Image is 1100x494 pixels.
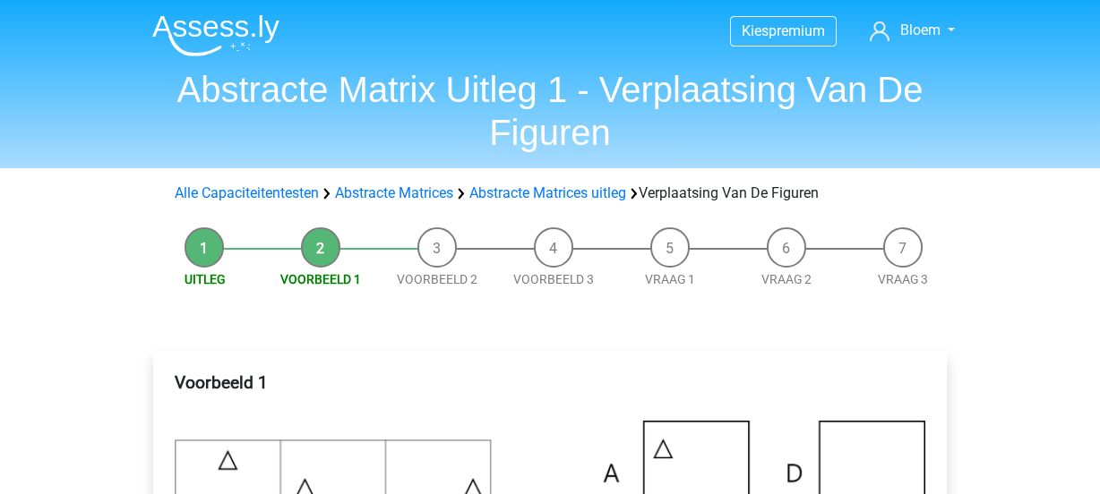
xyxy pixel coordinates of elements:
h1: Abstracte Matrix Uitleg 1 - Verplaatsing Van De Figuren [138,68,962,154]
a: Vraag 1 [645,272,695,286]
span: Bloem [900,21,941,38]
span: premium [769,22,825,39]
a: Voorbeeld 1 [280,272,361,286]
a: Abstracte Matrices [335,184,453,201]
div: Verplaatsing Van De Figuren [168,183,932,204]
a: Abstracte Matrices uitleg [469,184,626,201]
span: Kies [742,22,769,39]
a: Kiespremium [731,19,836,43]
img: Assessly [152,14,279,56]
a: Alle Capaciteitentesten [175,184,319,201]
b: Voorbeeld 1 [175,372,268,393]
a: Uitleg [185,272,225,286]
a: Vraag 2 [761,272,812,286]
a: Vraag 3 [878,272,928,286]
a: Bloem [863,20,962,41]
a: Voorbeeld 3 [513,272,594,286]
a: Voorbeeld 2 [397,272,477,286]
